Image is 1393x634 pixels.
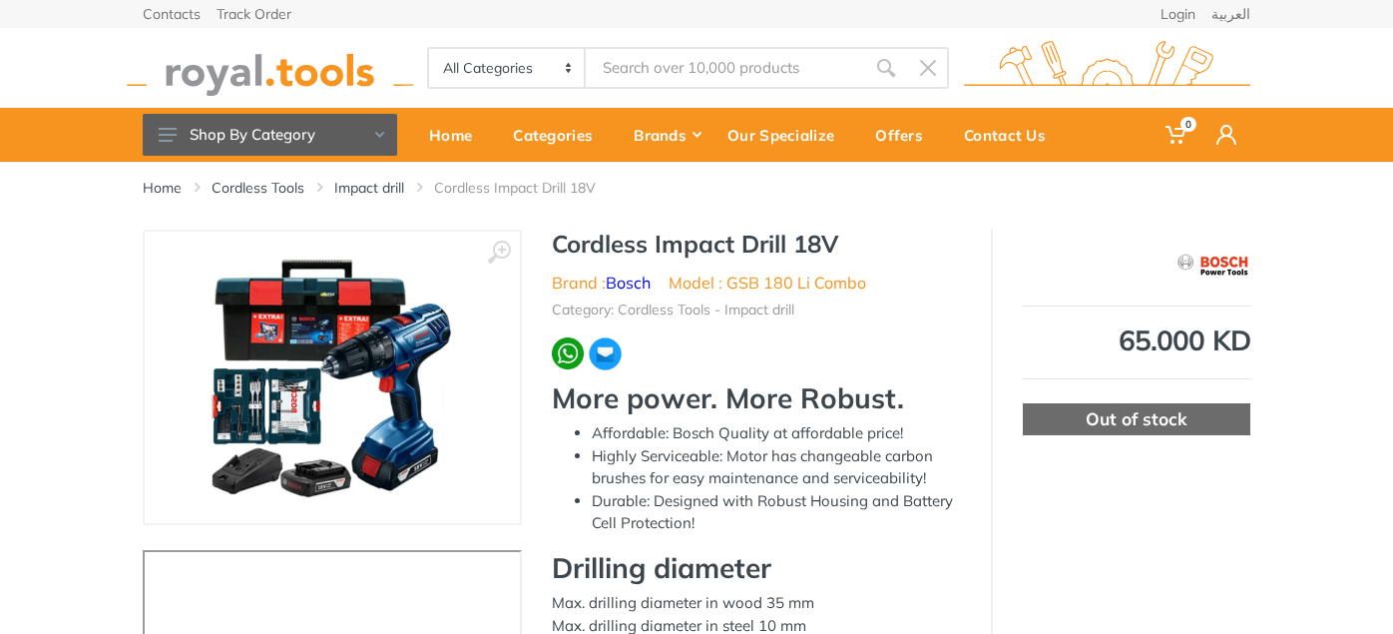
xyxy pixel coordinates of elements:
span: 0 [1180,117,1196,132]
li: Model : GSB 180 Li Combo [669,271,866,295]
img: ma.webp [588,336,623,371]
img: royal.tools Logo [127,41,413,96]
a: Home [415,108,499,162]
li: Cordless Impact Drill 18V [434,178,626,198]
img: Bosch [1175,240,1250,290]
input: Site search [586,47,865,89]
button: Shop By Category [143,114,397,156]
a: Impact drill [334,178,404,198]
a: Categories [499,108,620,162]
li: Highly Serviceable: Motor has changeable carbon brushes for easy maintenance and serviceability! [592,445,961,490]
a: Login [1161,7,1195,21]
nav: breadcrumb [143,178,1250,198]
div: Home [415,114,499,156]
div: Categories [499,114,620,156]
div: 65.000 KD [1023,326,1250,354]
h1: Cordless Impact Drill 18V [552,230,961,259]
img: royal.tools Logo [964,41,1250,96]
div: Out of stock [1023,403,1250,435]
img: Royal Tools - Cordless Impact Drill 18V [207,252,458,503]
div: Offers [861,114,950,156]
h3: Drilling diameter [552,551,961,585]
a: Our Specialize [713,108,861,162]
a: العربية [1211,7,1250,21]
a: Offers [861,108,950,162]
img: wa.webp [552,337,584,369]
li: Durable: Designed with Robust Housing and Battery Cell Protection! [592,490,961,535]
a: Cordless Tools [212,178,304,198]
li: Affordable: Bosch Quality at affordable price! [592,422,961,445]
a: Track Order [217,7,291,21]
div: Contact Us [950,114,1073,156]
div: Brands [620,114,713,156]
a: 0 [1152,108,1202,162]
h3: More power. More Robust. [552,381,961,415]
a: Home [143,178,182,198]
div: Our Specialize [713,114,861,156]
a: Contacts [143,7,201,21]
li: Brand : [552,271,651,295]
a: Contact Us [950,108,1073,162]
select: Category [429,49,586,87]
a: Bosch [606,273,651,293]
li: Category: Cordless Tools - Impact drill [552,300,794,320]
